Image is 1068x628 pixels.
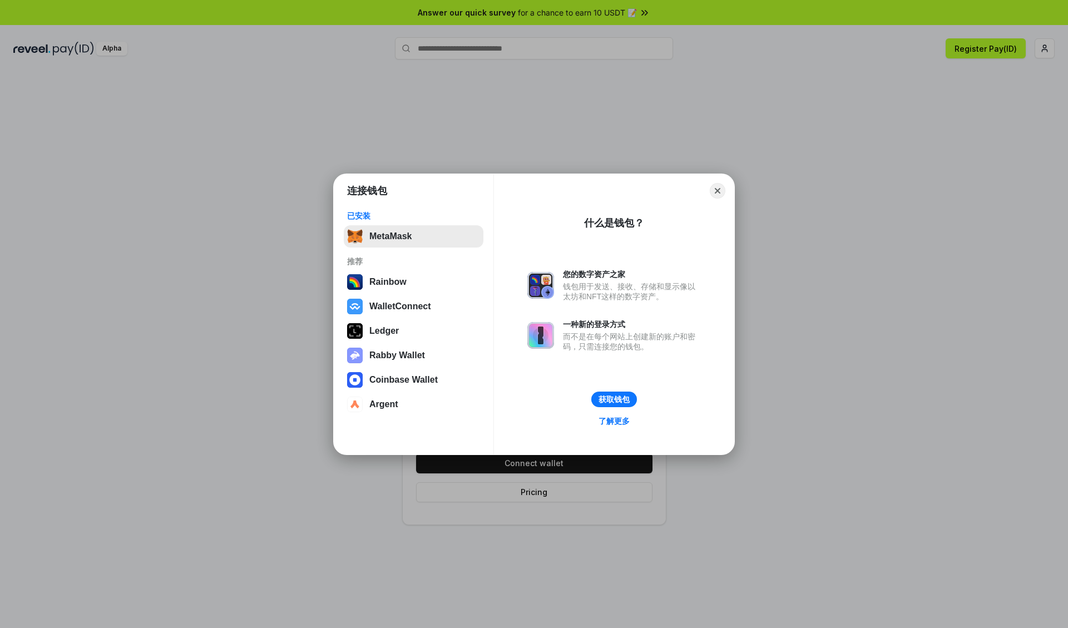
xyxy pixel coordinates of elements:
[344,320,483,342] button: Ledger
[369,350,425,360] div: Rabby Wallet
[563,281,701,301] div: 钱包用于发送、接收、存储和显示像以太坊和NFT这样的数字资产。
[369,301,431,311] div: WalletConnect
[344,225,483,248] button: MetaMask
[369,231,412,241] div: MetaMask
[344,271,483,293] button: Rainbow
[344,393,483,416] button: Argent
[347,211,480,221] div: 已安装
[344,344,483,367] button: Rabby Wallet
[347,274,363,290] img: svg+xml,%3Csvg%20width%3D%22120%22%20height%3D%22120%22%20viewBox%3D%220%200%20120%20120%22%20fil...
[347,348,363,363] img: svg+xml,%3Csvg%20xmlns%3D%22http%3A%2F%2Fwww.w3.org%2F2000%2Fsvg%22%20fill%3D%22none%22%20viewBox...
[347,256,480,266] div: 推荐
[347,229,363,244] img: svg+xml,%3Csvg%20fill%3D%22none%22%20height%3D%2233%22%20viewBox%3D%220%200%2035%2033%22%20width%...
[563,269,701,279] div: 您的数字资产之家
[347,184,387,197] h1: 连接钱包
[591,392,637,407] button: 获取钱包
[599,394,630,404] div: 获取钱包
[347,323,363,339] img: svg+xml,%3Csvg%20xmlns%3D%22http%3A%2F%2Fwww.w3.org%2F2000%2Fsvg%22%20width%3D%2228%22%20height%3...
[347,397,363,412] img: svg+xml,%3Csvg%20width%3D%2228%22%20height%3D%2228%22%20viewBox%3D%220%200%2028%2028%22%20fill%3D...
[599,416,630,426] div: 了解更多
[347,299,363,314] img: svg+xml,%3Csvg%20width%3D%2228%22%20height%3D%2228%22%20viewBox%3D%220%200%2028%2028%22%20fill%3D...
[563,332,701,352] div: 而不是在每个网站上创建新的账户和密码，只需连接您的钱包。
[592,414,636,428] a: 了解更多
[527,322,554,349] img: svg+xml,%3Csvg%20xmlns%3D%22http%3A%2F%2Fwww.w3.org%2F2000%2Fsvg%22%20fill%3D%22none%22%20viewBox...
[344,369,483,391] button: Coinbase Wallet
[347,372,363,388] img: svg+xml,%3Csvg%20width%3D%2228%22%20height%3D%2228%22%20viewBox%3D%220%200%2028%2028%22%20fill%3D...
[369,399,398,409] div: Argent
[527,272,554,299] img: svg+xml,%3Csvg%20xmlns%3D%22http%3A%2F%2Fwww.w3.org%2F2000%2Fsvg%22%20fill%3D%22none%22%20viewBox...
[344,295,483,318] button: WalletConnect
[710,183,725,199] button: Close
[369,375,438,385] div: Coinbase Wallet
[584,216,644,230] div: 什么是钱包？
[369,277,407,287] div: Rainbow
[563,319,701,329] div: 一种新的登录方式
[369,326,399,336] div: Ledger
